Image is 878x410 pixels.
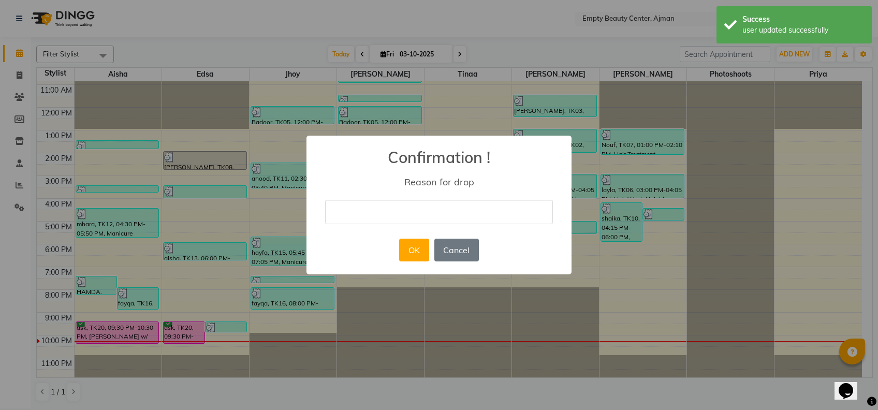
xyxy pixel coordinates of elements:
iframe: chat widget [835,369,868,400]
h2: Confirmation ! [306,136,572,167]
div: Success [742,14,864,25]
div: user updated successfully [742,25,864,36]
div: Reason for drop [321,176,557,188]
button: OK [399,239,429,261]
button: Cancel [434,239,479,261]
